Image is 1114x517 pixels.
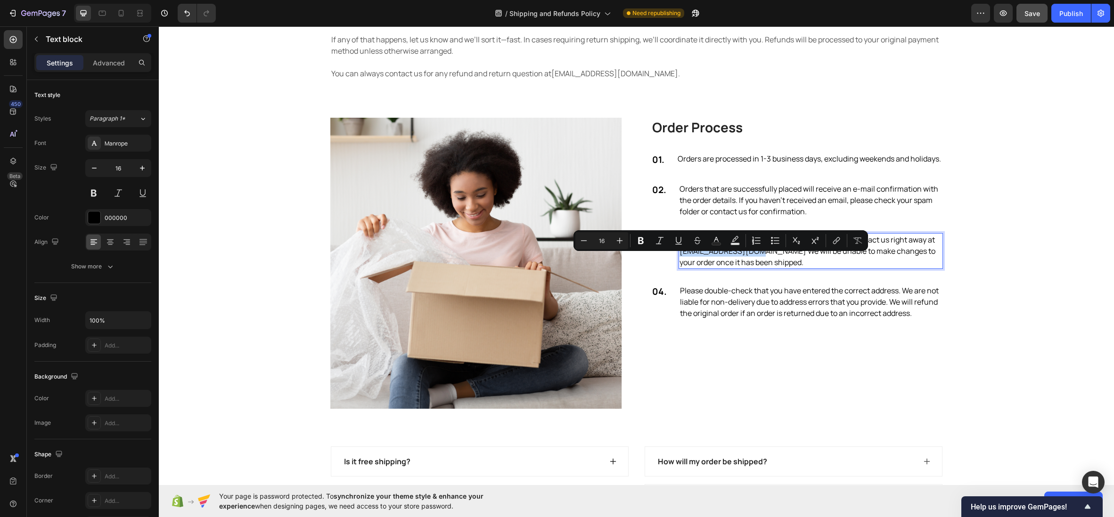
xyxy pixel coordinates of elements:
p: 01. [493,127,506,140]
div: Rich Text Editor. Editing area: main [520,207,784,242]
p: If you have any questions about your order, please contact us right away at [EMAIL_ADDRESS][DOMAI... [521,208,783,242]
p: Orders are processed in 1-3 business days, excluding weekends and holidays. [519,127,782,138]
span: Help us improve GemPages! [971,502,1082,511]
div: How will my order be shipped? [498,428,610,442]
div: Width [34,316,50,324]
div: Color [34,394,49,403]
div: Is it free shipping? [184,428,253,442]
div: Show more [71,262,115,271]
div: Color [34,213,49,222]
p: Advanced [93,58,125,68]
div: Corner [34,496,53,505]
div: Add... [105,497,149,505]
div: Size [34,162,59,174]
p: Orders that are successfully placed will receive an e-mail confirmation with the order details. I... [521,157,783,191]
button: Publish [1051,4,1091,23]
div: Padding [34,341,56,349]
div: Background [34,371,80,383]
div: Font [34,139,46,147]
div: Text style [34,91,60,99]
div: 450 [9,100,23,108]
div: Styles [34,114,51,123]
span: / [505,8,508,18]
div: Image [34,419,51,427]
div: Publish [1059,8,1083,18]
p: You can always contact us for any refund and return question at . [172,41,783,53]
div: Beta [7,172,23,180]
button: Show survey - Help us improve GemPages! [971,501,1093,512]
div: 000000 [105,214,149,222]
div: Manrope [105,139,149,148]
span: Your page is password protected. To when designing pages, we need access to your store password. [219,491,520,511]
button: Save [1016,4,1048,23]
p: Please double-check that you have entered the correct address. We are not liable for non-delivery... [521,258,783,292]
div: Undo/Redo [178,4,216,23]
input: Auto [86,312,151,329]
p: Order Process [493,92,783,109]
button: 7 [4,4,70,23]
button: Allow access [1044,492,1103,510]
div: Size [34,292,59,305]
p: 04. [493,258,508,272]
span: synchronize your theme style & enhance your experience [219,492,483,510]
div: Add... [105,472,149,481]
div: Add... [105,341,149,350]
div: Add... [105,419,149,428]
div: Add... [105,395,149,403]
p: 7 [62,8,66,19]
a: [EMAIL_ADDRESS][DOMAIN_NAME] [393,42,519,52]
img: Alt Image [172,91,463,382]
div: Rich Text Editor. Editing area: main [518,126,783,139]
iframe: Design area [159,26,1114,485]
span: Need republishing [632,9,680,17]
p: Settings [47,58,73,68]
button: Show more [34,258,151,275]
p: Text block [46,33,126,45]
div: Editor contextual toolbar [573,230,868,251]
div: Align [34,236,61,249]
div: Open Intercom Messenger [1082,471,1105,493]
button: Paragraph 1* [85,110,151,127]
div: Shape [34,448,65,461]
span: Save [1024,9,1040,17]
p: 02. [493,157,508,170]
span: Shipping and Refunds Policy [509,8,600,18]
span: Paragraph 1* [90,114,125,123]
div: Border [34,472,53,480]
p: 03. [493,208,508,221]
